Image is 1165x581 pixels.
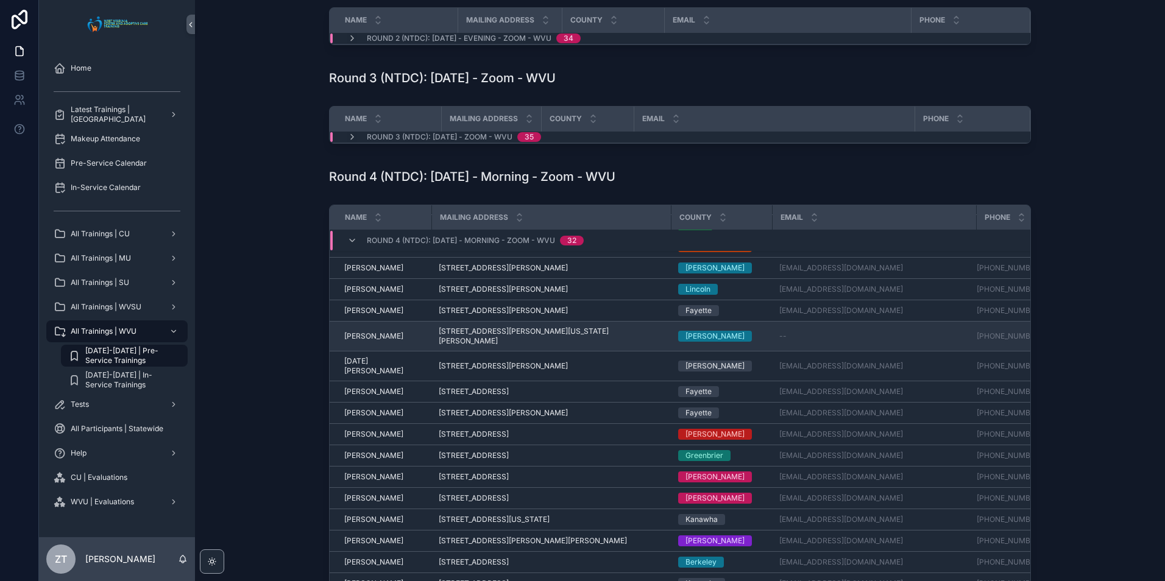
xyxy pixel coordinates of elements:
a: All Participants | Statewide [46,418,188,440]
div: Fayette [685,407,712,418]
a: [EMAIL_ADDRESS][DOMAIN_NAME] [779,387,969,396]
span: [DATE]-[DATE] | Pre-Service Trainings [85,346,175,365]
a: [DATE]-[DATE] | In-Service Trainings [61,369,188,391]
a: [DATE]-[DATE] | Pre-Service Trainings [61,345,188,367]
a: [PERSON_NAME] [344,557,424,567]
a: [EMAIL_ADDRESS][DOMAIN_NAME] [779,263,969,273]
a: [EMAIL_ADDRESS][DOMAIN_NAME] [779,451,969,460]
div: scrollable content [39,49,195,529]
div: [PERSON_NAME] [685,331,745,342]
span: ZT [55,552,67,566]
span: Phone [985,213,1010,222]
a: All Trainings | CU [46,223,188,245]
a: [STREET_ADDRESS][PERSON_NAME][US_STATE][PERSON_NAME] [439,326,664,346]
a: [PHONE_NUMBER] [977,557,1064,567]
span: [STREET_ADDRESS] [439,472,509,482]
span: Makeup Attendance [71,134,140,144]
a: CU | Evaluations [46,467,188,488]
span: Email [673,15,695,25]
a: [STREET_ADDRESS][PERSON_NAME] [439,361,664,371]
a: [PERSON_NAME] [678,361,765,371]
span: [STREET_ADDRESS][PERSON_NAME] [439,263,568,273]
div: [PERSON_NAME] [685,471,745,482]
div: [PERSON_NAME] [685,361,745,371]
a: [PERSON_NAME] [678,429,765,440]
span: [STREET_ADDRESS][PERSON_NAME] [439,408,568,418]
div: [PERSON_NAME] [685,493,745,504]
a: [PHONE_NUMBER] [977,387,1064,396]
div: Lincoln [685,284,710,295]
div: 35 [525,132,534,142]
a: [PHONE_NUMBER] [977,306,1042,315]
span: WVU | Evaluations [71,497,134,507]
span: Pre-Service Calendar [71,158,147,168]
a: [PHONE_NUMBER] [977,361,1064,371]
span: Name [345,213,367,222]
a: Home [46,57,188,79]
a: Fayette [678,305,765,316]
div: 34 [564,33,573,43]
a: [STREET_ADDRESS] [439,429,664,439]
a: [EMAIL_ADDRESS][DOMAIN_NAME] [779,472,903,482]
div: [PERSON_NAME] [685,429,745,440]
span: All Trainings | MU [71,253,131,263]
div: Fayette [685,305,712,316]
a: All Trainings | WVU [46,320,188,342]
a: [PHONE_NUMBER] [977,472,1042,482]
a: [STREET_ADDRESS] [439,472,664,482]
span: Email [781,213,803,222]
a: [PERSON_NAME] [678,262,765,273]
a: [PHONE_NUMBER] [977,387,1042,396]
a: [PHONE_NUMBER] [977,536,1064,546]
a: In-Service Calendar [46,177,188,199]
span: All Trainings | SU [71,278,129,287]
span: Mailing Address [466,15,534,25]
a: Latest Trainings | [GEOGRAPHIC_DATA] [46,104,188,125]
a: [EMAIL_ADDRESS][DOMAIN_NAME] [779,429,969,439]
p: [PERSON_NAME] [85,553,155,565]
a: Berkeley [678,557,765,568]
a: [PHONE_NUMBER] [977,408,1042,418]
a: [PERSON_NAME] [344,429,424,439]
span: [STREET_ADDRESS][US_STATE] [439,515,550,524]
a: [EMAIL_ADDRESS][DOMAIN_NAME] [779,429,903,439]
a: [EMAIL_ADDRESS][DOMAIN_NAME] [779,263,903,273]
a: [PHONE_NUMBER] [977,472,1064,482]
span: County [570,15,603,25]
a: [PERSON_NAME] [678,331,765,342]
a: [PERSON_NAME] [678,535,765,546]
span: Round 3 (NTDC): [DATE] - Zoom - WVU [367,132,512,142]
span: Tests [71,400,89,409]
span: [PERSON_NAME] [344,515,403,524]
a: [STREET_ADDRESS][PERSON_NAME] [439,284,664,294]
span: [PERSON_NAME] [344,387,403,396]
a: -- [779,331,969,341]
a: [PHONE_NUMBER] [977,429,1064,439]
span: Mailing Address [450,114,518,124]
span: [STREET_ADDRESS][PERSON_NAME] [439,284,568,294]
a: [EMAIL_ADDRESS][DOMAIN_NAME] [779,361,903,371]
a: [STREET_ADDRESS] [439,493,664,503]
a: [STREET_ADDRESS] [439,557,664,567]
a: [EMAIL_ADDRESS][DOMAIN_NAME] [779,408,969,418]
h1: Round 3 (NTDC): [DATE] - Zoom - WVU [329,69,556,86]
span: Name [345,114,367,124]
a: [PERSON_NAME] [344,408,424,418]
a: [PERSON_NAME] [344,472,424,482]
a: [EMAIL_ADDRESS][DOMAIN_NAME] [779,493,903,503]
a: [PERSON_NAME] [344,536,424,546]
span: CU | Evaluations [71,473,127,482]
div: [PERSON_NAME] [685,535,745,546]
span: [STREET_ADDRESS][PERSON_NAME][PERSON_NAME] [439,536,627,546]
span: [PERSON_NAME] [344,451,403,460]
a: Tests [46,393,188,415]
a: [DATE] [PERSON_NAME] [344,356,424,376]
a: [PHONE_NUMBER] [977,536,1042,546]
a: Help [46,442,188,464]
a: [STREET_ADDRESS] [439,451,664,460]
span: [STREET_ADDRESS] [439,557,509,567]
span: [PERSON_NAME] [344,429,403,439]
span: [STREET_ADDRESS] [439,493,509,503]
a: [PHONE_NUMBER] [977,493,1042,503]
